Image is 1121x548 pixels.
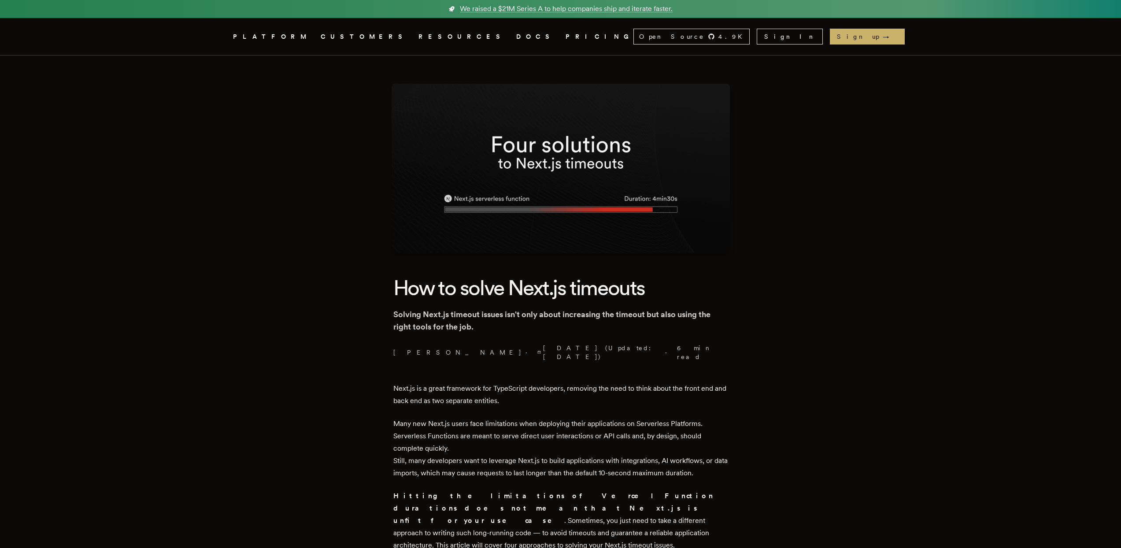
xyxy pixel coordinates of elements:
[393,418,728,479] p: Many new Next.js users face limitations when deploying their applications on Serverless Platforms...
[718,32,747,41] span: 4.9 K
[321,31,408,42] a: CUSTOMERS
[566,31,633,42] a: PRICING
[392,84,730,253] img: Featured image for How to solve Next.js timeouts blog post
[233,31,310,42] button: PLATFORM
[516,31,555,42] a: DOCS
[757,29,823,44] a: Sign In
[639,32,704,41] span: Open Source
[677,344,722,361] span: 6 min read
[830,29,905,44] a: Sign up
[393,344,728,361] p: · ·
[393,382,728,407] p: Next.js is a great framework for TypeScript developers, removing the need to think about the fron...
[393,348,522,357] a: [PERSON_NAME]
[460,4,673,14] span: We raised a $21M Series A to help companies ship and iterate faster.
[393,308,728,333] p: Solving Next.js timeout issues isn't only about increasing the timeout but also using the right t...
[393,274,728,301] h1: How to solve Next.js timeouts
[883,32,898,41] span: →
[537,344,662,361] span: [DATE] (Updated: [DATE] )
[418,31,506,42] button: RESOURCES
[208,18,913,55] nav: Global
[393,492,714,525] strong: Hitting the limitations of Vercel Function durations does not mean that Next.js is unfit for your...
